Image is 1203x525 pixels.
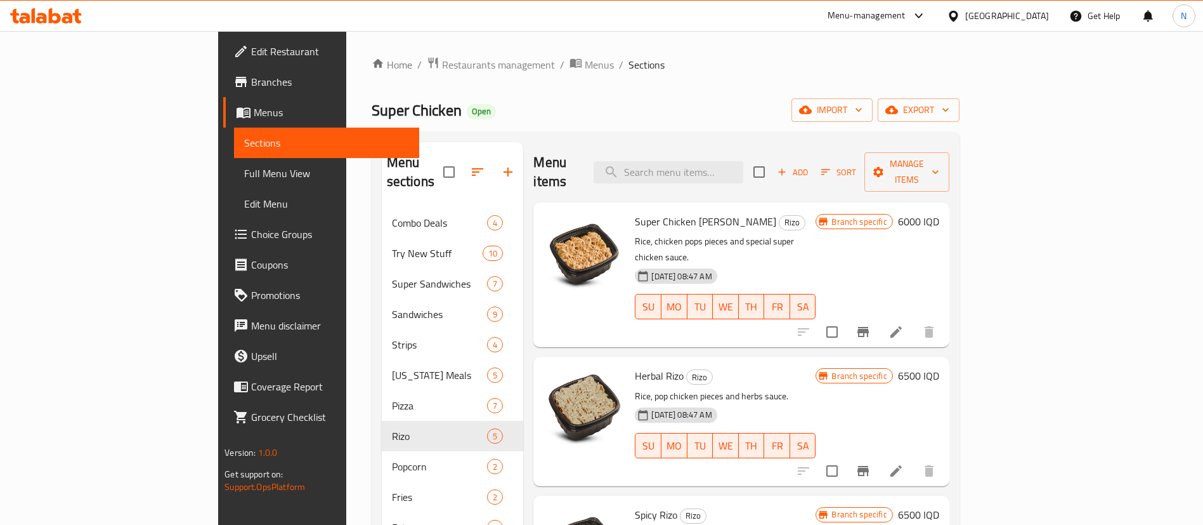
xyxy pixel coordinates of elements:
span: [DATE] 08:47 AM [646,409,717,421]
span: 9 [488,309,502,321]
button: SA [790,433,816,458]
button: TH [739,294,765,319]
div: Super Sandwiches7 [382,269,524,299]
span: 1.0.0 [258,444,278,461]
button: import [791,98,873,122]
a: Support.OpsPlatform [224,479,305,495]
span: Sandwiches [392,307,488,322]
span: Add [776,165,810,180]
a: Edit menu item [888,324,904,340]
div: Popcorn2 [382,451,524,482]
button: Sort [818,163,859,182]
span: Sort items [813,163,864,182]
button: FR [764,294,790,319]
span: Select to update [819,319,845,345]
div: Strips [392,337,488,352]
span: [DATE] 08:47 AM [646,270,717,282]
div: items [487,307,503,322]
a: Full Menu View [234,158,419,189]
span: Branch specific [826,370,892,382]
span: Menu disclaimer [251,318,409,333]
div: items [487,276,503,291]
div: Try New Stuff [392,246,483,261]
span: SA [795,437,811,455]
p: Rice, pop chicken pieces and herbs sauce. [635,389,816,404]
button: FR [764,433,790,458]
button: delete [914,456,944,486]
span: Promotions [251,288,409,303]
span: Upsell [251,349,409,364]
li: / [417,57,422,72]
a: Menu disclaimer [223,310,419,341]
span: Rizo [680,508,706,523]
span: Super Chicken [372,96,462,124]
span: WE [718,298,734,316]
div: items [487,398,503,413]
span: 10 [483,248,502,260]
a: Upsell [223,341,419,371]
span: SA [795,298,811,316]
button: TU [687,294,713,319]
span: Menus [254,105,409,120]
span: Pizza [392,398,488,413]
div: items [487,337,503,352]
div: items [483,246,503,261]
div: Try New Stuff10 [382,238,524,269]
span: Full Menu View [244,166,409,181]
span: Edit Restaurant [251,44,409,59]
a: Edit Restaurant [223,36,419,67]
div: items [487,489,503,505]
a: Menus [223,97,419,128]
button: Add [772,163,813,182]
span: TU [693,298,708,316]
div: Combo Deals [392,215,488,230]
div: Combo Deals4 [382,208,524,238]
button: TH [739,433,765,458]
button: delete [914,317,944,347]
span: Branches [251,74,409,90]
button: Branch-specific-item [848,456,878,486]
div: items [487,429,503,444]
span: 5 [488,369,502,382]
a: Grocery Checklist [223,402,419,432]
span: Select section [746,159,772,185]
li: / [560,57,564,72]
div: Open [467,104,496,119]
span: Rizo [687,370,712,385]
span: 2 [488,461,502,473]
span: 2 [488,491,502,503]
span: Sort sections [462,157,493,187]
span: TH [744,437,760,455]
a: Coupons [223,249,419,280]
h6: 6500 IQD [898,367,939,385]
div: Strips4 [382,329,524,360]
input: search [594,161,743,183]
a: Restaurants management [427,56,555,73]
button: WE [713,294,739,319]
span: Sections [244,135,409,150]
span: Grocery Checklist [251,409,409,425]
div: Fries2 [382,482,524,512]
button: export [878,98,959,122]
span: 5 [488,430,502,442]
a: Choice Groups [223,219,419,249]
button: SA [790,294,816,319]
span: [US_STATE] Meals [392,368,488,383]
button: Manage items [864,152,949,192]
span: Restaurants management [442,57,555,72]
div: Kentucky Meals [392,368,488,383]
a: Edit Menu [234,189,419,219]
div: [US_STATE] Meals5 [382,360,524,390]
button: SU [635,433,661,458]
span: FR [769,437,785,455]
img: Herbal Rizo [543,367,625,448]
span: 4 [488,217,502,229]
span: Select all sections [436,159,462,185]
a: Menus [569,56,614,73]
span: Fries [392,489,488,505]
div: Sandwiches9 [382,299,524,329]
li: / [619,57,623,72]
p: Rice, chicken pops pieces and special super chicken sauce. [635,234,816,265]
span: Rizo [392,429,488,444]
span: Select to update [819,458,845,484]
